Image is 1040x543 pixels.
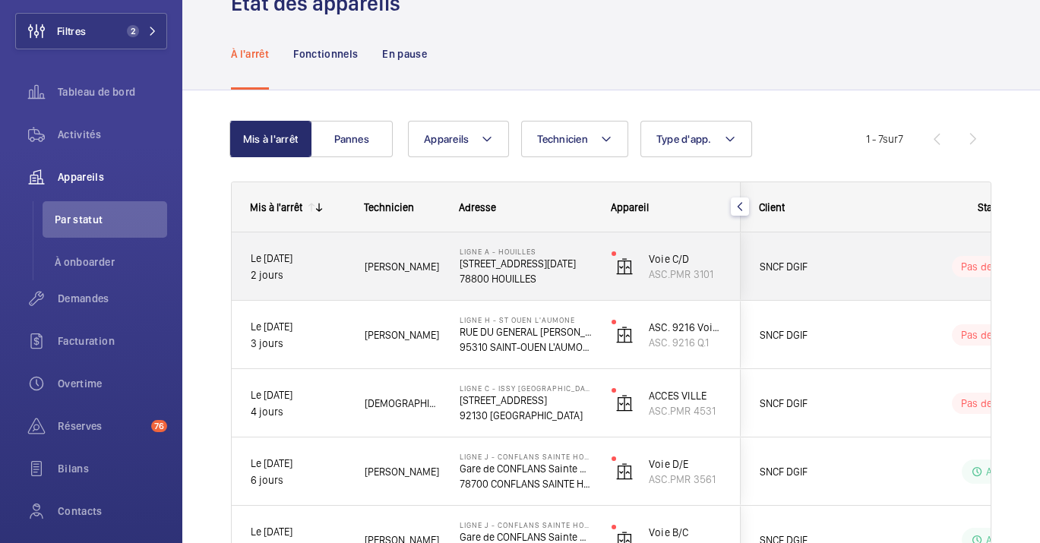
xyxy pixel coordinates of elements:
[460,256,592,271] p: [STREET_ADDRESS][DATE]
[57,24,86,39] span: Filtres
[656,133,712,145] span: Type d'app.
[15,13,167,49] button: Filtres2
[460,315,592,324] p: Ligne H - ST OUEN L'AUMONE
[883,133,898,145] span: sur
[649,320,722,335] p: ASC. 9216 Voie C
[408,121,509,157] button: Appareils
[231,46,269,62] p: À l'arrêt
[424,133,469,145] span: Appareils
[251,455,345,472] p: Le [DATE]
[365,395,440,412] span: [DEMOGRAPHIC_DATA][PERSON_NAME]
[649,525,722,540] p: Voie B/C
[986,464,1011,479] p: Autre
[251,267,345,283] p: 2 jours
[961,259,1021,274] p: Pas de statut
[58,461,167,476] span: Bilans
[55,212,167,227] span: Par statut
[649,403,722,418] p: ASC.PMR 4531
[649,472,722,487] p: ASC.PMR 3561
[55,254,167,270] span: À onboarder
[760,258,877,275] span: SNCF DGIF
[365,258,440,275] span: [PERSON_NAME]
[760,395,877,412] span: SNCF DGIF
[460,520,592,529] p: Ligne J - CONFLANS SAINTE HONORINE
[615,326,634,344] img: elevator.svg
[866,134,903,144] span: 1 - 7 7
[293,46,358,62] p: Fonctionnels
[978,201,1004,213] span: Statut
[460,408,592,423] p: 92130 [GEOGRAPHIC_DATA]
[460,271,592,286] p: 78800 HOUILLES
[521,121,628,157] button: Technicien
[365,327,440,343] span: [PERSON_NAME]
[537,133,588,145] span: Technicien
[460,247,592,256] p: Ligne A - HOUILLES
[251,472,345,488] p: 6 jours
[232,301,741,369] div: Press SPACE to select this row.
[460,461,592,476] p: Gare de CONFLANS Sainte Honorine
[58,333,167,349] span: Facturation
[364,201,414,213] span: Technicien
[615,462,634,481] img: elevator.svg
[615,257,634,276] img: elevator.svg
[58,84,167,99] span: Tableau de bord
[460,476,592,491] p: 78700 CONFLANS SAINTE HONORINE
[251,523,345,540] p: Le [DATE]
[232,369,741,437] div: Press SPACE to select this row.
[759,201,785,213] span: Client
[365,463,440,480] span: [PERSON_NAME]
[611,201,722,213] div: Appareil
[58,504,167,519] span: Contacts
[58,169,167,185] span: Appareils
[460,393,592,408] p: [STREET_ADDRESS]
[382,46,427,62] p: En pause
[649,388,722,403] p: ACCES VILLE
[961,327,1021,343] p: Pas de statut
[649,335,722,350] p: ASC. 9216 Q.1
[961,396,1021,411] p: Pas de statut
[311,121,393,157] button: Pannes
[760,463,877,480] span: SNCF DGIF
[615,394,634,412] img: elevator.svg
[151,420,167,432] span: 76
[460,452,592,461] p: Ligne J - CONFLANS SAINTE HONORINE
[460,384,592,393] p: Ligne C - ISSY [GEOGRAPHIC_DATA]
[127,25,139,37] span: 2
[58,127,167,142] span: Activités
[640,121,752,157] button: Type d'app.
[251,403,345,420] p: 4 jours
[251,335,345,352] p: 3 jours
[251,318,345,335] p: Le [DATE]
[460,324,592,339] p: RUE DU GENERAL [PERSON_NAME]
[58,376,167,391] span: Overtime
[232,232,741,301] div: Press SPACE to select this row.
[58,418,145,434] span: Réserves
[250,201,302,213] div: Mis à l'arrêt
[232,437,741,506] div: Press SPACE to select this row.
[460,339,592,355] p: 95310 SAINT-OUEN L'AUMONE
[649,251,722,267] p: Voie C/D
[58,291,167,306] span: Demandes
[229,121,311,157] button: Mis à l'arrêt
[649,456,722,472] p: Voie D/E
[649,267,722,282] p: ASC.PMR 3101
[251,387,345,403] p: Le [DATE]
[251,250,345,267] p: Le [DATE]
[459,201,496,213] span: Adresse
[760,327,877,343] span: SNCF DGIF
